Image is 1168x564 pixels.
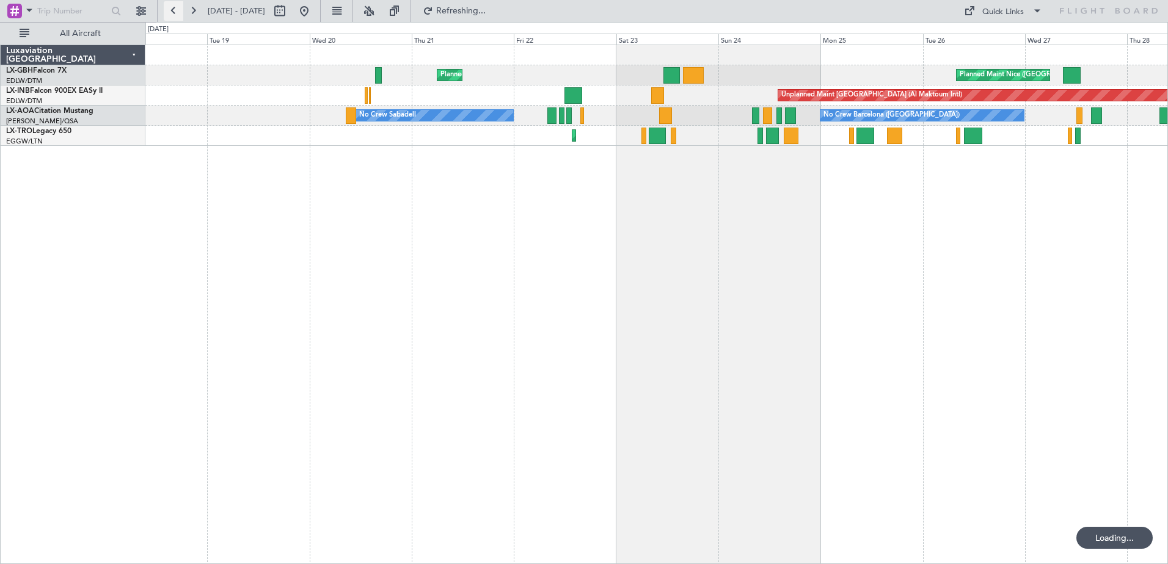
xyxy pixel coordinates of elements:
[32,29,129,38] span: All Aircraft
[718,34,820,45] div: Sun 24
[208,5,265,16] span: [DATE] - [DATE]
[514,34,616,45] div: Fri 22
[982,6,1024,18] div: Quick Links
[6,76,42,85] a: EDLW/DTM
[412,34,514,45] div: Thu 21
[417,1,491,21] button: Refreshing...
[6,107,34,115] span: LX-AOA
[6,96,42,106] a: EDLW/DTM
[6,128,71,135] a: LX-TROLegacy 650
[6,117,78,126] a: [PERSON_NAME]/QSA
[207,34,309,45] div: Tue 19
[13,24,133,43] button: All Aircraft
[958,1,1048,21] button: Quick Links
[1076,527,1153,549] div: Loading...
[823,106,960,125] div: No Crew Barcelona ([GEOGRAPHIC_DATA])
[436,7,487,15] span: Refreshing...
[960,66,1096,84] div: Planned Maint Nice ([GEOGRAPHIC_DATA])
[6,87,103,95] a: LX-INBFalcon 900EX EASy II
[923,34,1025,45] div: Tue 26
[310,34,412,45] div: Wed 20
[6,87,30,95] span: LX-INB
[820,34,922,45] div: Mon 25
[37,2,108,20] input: Trip Number
[6,67,67,74] a: LX-GBHFalcon 7X
[440,66,577,84] div: Planned Maint Nice ([GEOGRAPHIC_DATA])
[6,107,93,115] a: LX-AOACitation Mustang
[6,137,43,146] a: EGGW/LTN
[148,24,169,35] div: [DATE]
[6,128,32,135] span: LX-TRO
[105,34,207,45] div: Mon 18
[1025,34,1127,45] div: Wed 27
[616,34,718,45] div: Sat 23
[781,86,962,104] div: Unplanned Maint [GEOGRAPHIC_DATA] (Al Maktoum Intl)
[359,106,416,125] div: No Crew Sabadell
[6,67,33,74] span: LX-GBH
